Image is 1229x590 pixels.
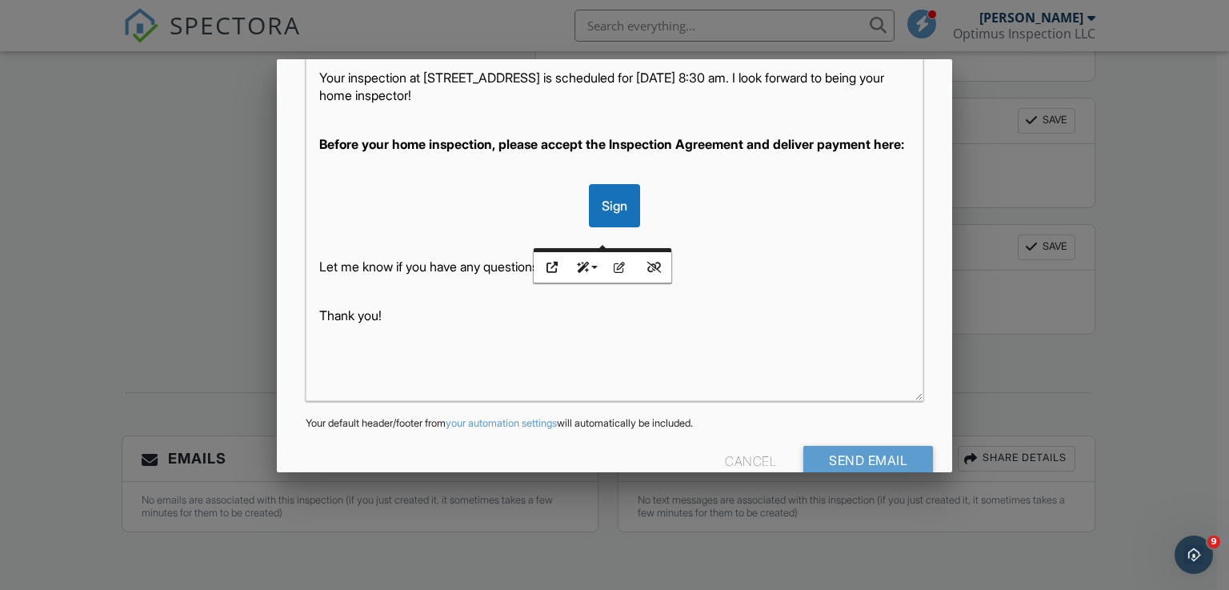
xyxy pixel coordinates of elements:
[446,417,557,429] a: your automation settings
[803,446,933,475] input: Send Email
[319,136,904,152] strong: Before your home inspection, please accept the Inspection Agreement and deliver payment here:
[319,69,911,105] p: Your inspection at [STREET_ADDRESS] is scheduled for [DATE] 8:30 am. I look forward to being your...
[537,252,567,283] button: Open Link
[589,184,640,227] div: Sign
[296,417,934,430] div: Your default header/footer from will automatically be included.
[570,252,601,283] button: Style
[638,252,668,283] button: Unlink
[589,198,640,214] a: Sign
[319,307,911,324] p: Thank you!
[1207,536,1220,548] span: 9
[1175,536,1213,574] iframe: Intercom live chat
[319,258,911,275] p: Let me know if you have any questions!
[604,252,635,283] button: Edit Link
[725,446,776,475] div: Cancel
